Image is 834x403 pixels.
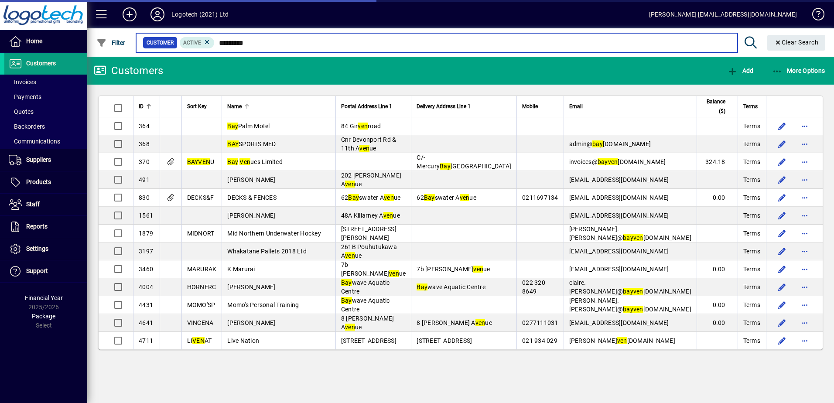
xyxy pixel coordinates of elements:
[32,313,55,320] span: Package
[798,298,812,312] button: More options
[775,137,789,151] button: Edit
[116,7,144,22] button: Add
[9,93,41,100] span: Payments
[183,40,201,46] span: Active
[798,334,812,348] button: More options
[798,155,812,169] button: More options
[569,102,583,111] span: Email
[417,102,471,111] span: Delivery Address Line 1
[227,266,255,273] span: K Marurai
[697,296,738,314] td: 0.00
[9,138,60,145] span: Communications
[4,119,87,134] a: Backorders
[702,97,725,116] span: Balance ($)
[440,163,451,170] em: Bay
[798,191,812,205] button: More options
[806,2,823,30] a: Knowledge Base
[798,208,812,222] button: More options
[227,123,238,130] em: Bay
[341,123,381,130] span: 84 Gir road
[4,149,87,171] a: Suppliers
[187,266,217,273] span: MARURAK
[341,297,352,304] em: Bay
[743,140,760,148] span: Terms
[180,37,215,48] mat-chip: Activation Status: Active
[198,158,210,165] em: VEN
[569,158,666,165] span: invoices@ [DOMAIN_NAME]
[345,324,355,331] em: ven
[227,176,275,183] span: [PERSON_NAME]
[96,39,126,46] span: Filter
[187,283,216,290] span: HORNERC
[598,158,608,165] em: bay
[569,266,669,273] span: [EMAIL_ADDRESS][DOMAIN_NAME]
[358,123,368,130] em: ven
[227,123,270,130] span: Palm Motel
[569,102,691,111] div: Email
[4,171,87,193] a: Products
[94,35,128,51] button: Filter
[341,225,396,241] span: [STREET_ADDRESS][PERSON_NAME]
[4,216,87,238] a: Reports
[743,318,760,327] span: Terms
[522,194,558,201] span: 0211697134
[775,191,789,205] button: Edit
[139,123,150,130] span: 364
[770,63,827,79] button: More Options
[341,194,401,201] span: 62 swater A ue
[4,75,87,89] a: Invoices
[522,319,558,326] span: 0277111031
[522,102,558,111] div: Mobile
[775,155,789,169] button: Edit
[341,136,396,152] span: Cnr Devonport Rd & 11th A ue
[227,230,321,237] span: Mid Northern Underwater Hockey
[9,79,36,85] span: Invoices
[4,134,87,149] a: Communications
[389,270,399,277] em: ven
[239,158,250,165] em: Ven
[341,337,396,344] span: [STREET_ADDRESS]
[775,334,789,348] button: Edit
[227,102,242,111] span: Name
[144,7,171,22] button: Profile
[25,294,63,301] span: Financial Year
[227,337,259,344] span: Live Nation
[743,247,760,256] span: Terms
[187,102,207,111] span: Sort Key
[697,153,738,171] td: 324.18
[633,288,643,295] em: ven
[697,260,738,278] td: 0.00
[424,194,435,201] em: Bay
[775,298,789,312] button: Edit
[592,140,603,147] em: bay
[743,265,760,273] span: Terms
[192,337,205,344] em: VEN
[417,154,511,170] span: C/- Mercury [GEOGRAPHIC_DATA]
[633,234,643,241] em: ven
[26,245,48,252] span: Settings
[727,67,753,74] span: Add
[9,108,34,115] span: Quotes
[26,223,48,230] span: Reports
[417,266,490,273] span: 7b [PERSON_NAME] ue
[227,248,307,255] span: Whakatane Pallets 2018 Ltd
[341,243,397,259] span: 261B Pouhutukawa A ue
[341,261,406,277] span: 7b [PERSON_NAME] ue
[569,297,691,313] span: [PERSON_NAME].[PERSON_NAME]@ [DOMAIN_NAME]
[227,158,238,165] em: Bay
[227,212,275,219] span: [PERSON_NAME]
[227,158,283,165] span: ues Limited
[139,158,150,165] span: 370
[139,194,150,201] span: 830
[649,7,797,21] div: [PERSON_NAME] [EMAIL_ADDRESS][DOMAIN_NAME]
[798,262,812,276] button: More options
[775,208,789,222] button: Edit
[798,226,812,240] button: More options
[94,64,163,78] div: Customers
[139,140,150,147] span: 368
[522,337,557,344] span: 021 934 029
[743,157,760,166] span: Terms
[775,119,789,133] button: Edit
[187,301,215,308] span: MOMO'SP
[569,319,669,326] span: [EMAIL_ADDRESS][DOMAIN_NAME]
